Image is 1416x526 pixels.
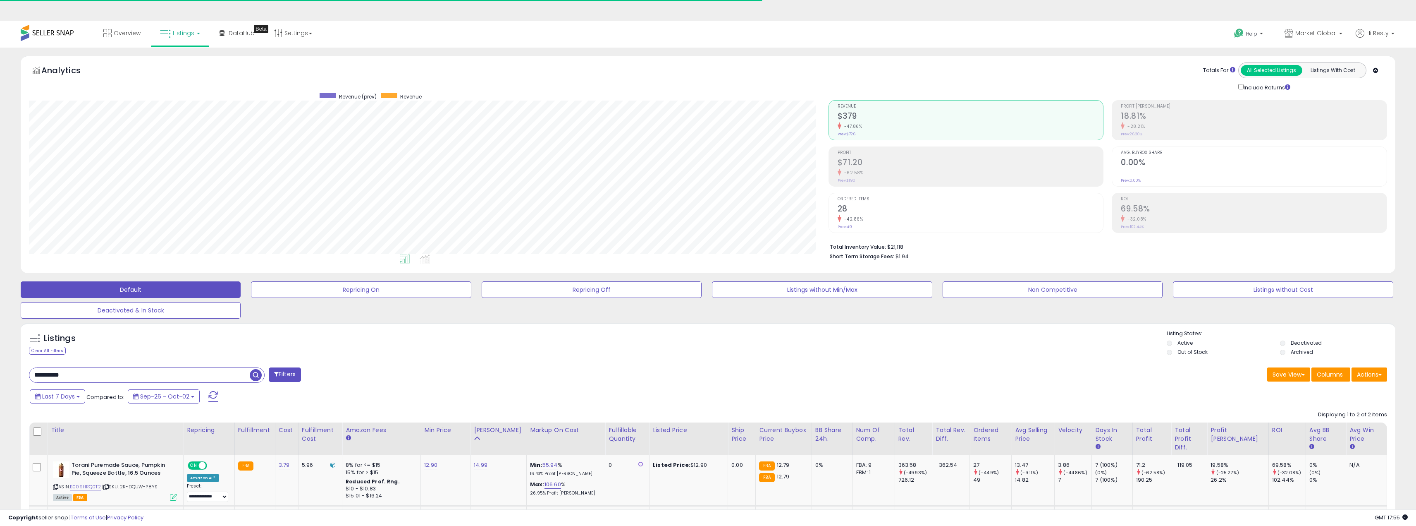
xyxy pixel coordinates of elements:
a: 106.60 [544,480,561,489]
div: Total Profit [1136,426,1168,443]
small: Prev: 26.20% [1121,132,1142,137]
img: 31HQzIlV6lL._SL40_.jpg [53,461,69,478]
button: Deactivated & In Stock [21,302,241,319]
div: 190.25 [1136,476,1171,484]
small: -47.86% [841,123,862,130]
small: (-44.9%) [979,469,999,476]
div: Num of Comp. [856,426,891,443]
div: 71.2 [1136,461,1171,469]
span: Avg. Buybox Share [1121,151,1387,155]
button: Last 7 Days [30,389,85,404]
div: Avg BB Share [1309,426,1342,443]
span: Hi Resty [1366,29,1389,37]
a: DataHub [213,21,261,46]
a: B009HRQ0T2 [70,483,101,490]
div: Current Buybox Price [759,426,808,443]
div: Total Rev. [898,426,929,443]
small: -62.58% [841,170,864,176]
div: seller snap | | [8,514,143,522]
a: Listings [154,21,206,46]
span: Columns [1317,370,1343,379]
div: 26.2% [1211,476,1268,484]
small: (0%) [1095,469,1107,476]
div: Cost [279,426,295,435]
h5: Listings [44,333,76,344]
small: (-62.58%) [1141,469,1165,476]
small: -28.21% [1125,123,1145,130]
div: Displaying 1 to 2 of 2 items [1318,411,1387,419]
b: Reduced Prof. Rng. [346,478,400,485]
div: 27 [973,461,1011,469]
div: Listed Price [653,426,724,435]
div: Repricing [187,426,231,435]
div: 7 (100%) [1095,461,1132,469]
span: Revenue [400,93,422,100]
div: Min Price [424,426,467,435]
small: (-44.86%) [1063,469,1087,476]
small: FBA [238,461,253,471]
b: Torani Puremade Sauce, Pumpkin Pie, Squeeze Bottle, 16.5 Ounces [72,461,172,479]
h2: 0.00% [1121,158,1387,169]
span: Listings [173,29,194,37]
span: Sep-26 - Oct-02 [140,392,189,401]
div: 3.86 [1058,461,1091,469]
small: Prev: 49 [838,224,852,229]
div: N/A [1349,461,1380,469]
div: Days In Stock [1095,426,1129,443]
h2: $71.20 [838,158,1103,169]
small: Prev: $726 [838,132,855,137]
div: $10 - $10.83 [346,485,414,492]
div: $15.01 - $16.24 [346,492,414,500]
div: Amazon AI * [187,474,219,482]
small: Amazon Fees. [346,435,351,442]
p: Listing States: [1167,330,1395,338]
div: 0% [815,461,846,469]
button: All Selected Listings [1241,65,1302,76]
b: Max: [530,480,544,488]
div: -119.05 [1175,461,1201,469]
div: 19.58% [1211,461,1268,469]
i: Get Help [1234,28,1244,38]
div: Profit [PERSON_NAME] [1211,426,1265,443]
div: Include Returns [1232,82,1300,92]
h2: 69.58% [1121,204,1387,215]
small: (-25.27%) [1216,469,1239,476]
button: Sep-26 - Oct-02 [128,389,200,404]
span: ON [189,462,199,469]
div: Totals For [1203,67,1235,74]
div: Tooltip anchor [254,25,268,33]
a: Terms of Use [71,514,106,521]
div: ROI [1272,426,1302,435]
span: Overview [114,29,141,37]
a: Settings [268,21,318,46]
div: 7 (100%) [1095,476,1132,484]
a: Hi Resty [1356,29,1395,48]
span: Help [1246,30,1257,37]
label: Deactivated [1291,339,1322,346]
div: Clear All Filters [29,347,66,355]
small: (-49.93%) [904,469,927,476]
button: Listings without Cost [1173,281,1393,298]
span: Compared to: [86,393,124,401]
a: Overview [97,21,147,46]
span: $1.94 [895,252,909,260]
h2: 28 [838,204,1103,215]
a: Market Global [1278,21,1349,48]
label: Out of Stock [1177,348,1208,355]
div: 13.47 [1015,461,1054,469]
small: -42.86% [841,216,863,222]
span: 12.79 [777,473,790,480]
span: ROI [1121,197,1387,202]
small: (0%) [1309,469,1321,476]
small: (-32.08%) [1278,469,1301,476]
div: % [530,481,599,496]
div: BB Share 24h. [815,426,849,443]
div: % [530,461,599,477]
span: Profit [PERSON_NAME] [1121,104,1387,109]
b: Short Term Storage Fees: [830,253,894,260]
div: Markup on Cost [530,426,602,435]
small: -32.08% [1125,216,1146,222]
div: 69.58% [1272,461,1306,469]
small: (-9.11%) [1020,469,1038,476]
p: 16.43% Profit [PERSON_NAME] [530,471,599,477]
